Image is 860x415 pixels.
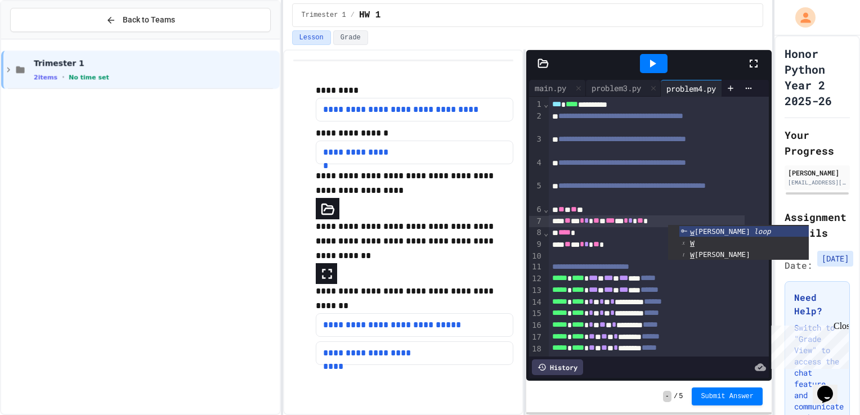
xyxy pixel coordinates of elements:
span: Fold line [543,100,549,109]
div: Chat with us now!Close [5,4,78,71]
div: History [532,359,583,375]
span: w [690,228,695,236]
span: No time set [69,74,109,81]
span: 2 items [34,74,57,81]
div: 5 [529,181,543,204]
span: Trimester 1 [302,11,346,20]
div: [PERSON_NAME] [788,168,846,178]
span: W [690,251,695,259]
div: 3 [529,134,543,157]
span: Back to Teams [123,14,175,26]
span: [DATE] [817,251,853,267]
div: [EMAIL_ADDRESS][DOMAIN_NAME] [788,178,846,187]
span: / [674,392,678,401]
h2: Your Progress [785,127,850,159]
div: 13 [529,285,543,297]
div: problem4.py [661,83,722,94]
div: 8 [529,227,543,239]
span: / [351,11,355,20]
iframe: chat widget [767,321,849,369]
span: HW 1 [359,8,380,22]
h3: Need Help? [794,291,840,318]
h2: Assignment Details [785,209,850,241]
div: 14 [529,297,543,309]
div: 19 [529,355,543,366]
span: • [62,73,64,82]
div: 1 [529,99,543,111]
div: 2 [529,111,543,134]
div: 9 [529,239,543,251]
div: 15 [529,308,543,320]
button: Lesson [292,30,331,45]
div: My Account [783,4,818,30]
div: 11 [529,261,543,273]
div: main.py [529,80,586,97]
span: Fold line [543,228,549,237]
div: 17 [529,332,543,344]
span: loop [754,227,771,236]
div: 10 [529,251,543,262]
span: - [663,391,671,402]
span: Submit Answer [701,392,754,401]
div: problem4.py [661,80,736,97]
button: Back to Teams [10,8,271,32]
div: main.py [529,82,572,94]
button: Submit Answer [692,387,763,405]
ul: Completions [668,225,809,260]
div: 12 [529,273,543,285]
div: 18 [529,344,543,355]
div: 7 [529,216,543,228]
div: 6 [529,204,543,216]
span: Trimester 1 [34,58,277,68]
span: [PERSON_NAME] [690,227,750,236]
div: 16 [529,320,543,332]
h1: Honor Python Year 2 2025-26 [785,46,850,109]
span: W [690,239,695,247]
span: 5 [679,392,683,401]
span: Fold line [543,205,549,214]
div: problem3.py [586,80,661,97]
div: problem3.py [586,82,647,94]
div: 4 [529,157,543,181]
span: [PERSON_NAME] [690,250,750,259]
iframe: chat widget [813,370,849,404]
button: Grade [333,30,368,45]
